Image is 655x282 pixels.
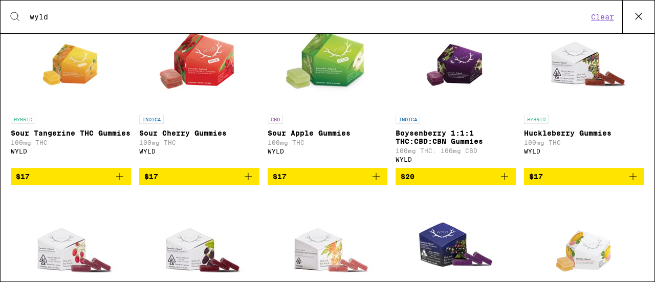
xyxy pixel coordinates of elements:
p: 100mg THC [11,139,131,146]
span: $17 [144,172,158,181]
p: INDICA [396,115,420,124]
button: Add to bag [139,168,259,185]
p: 100mg THC [139,139,259,146]
div: WYLD [396,156,516,163]
img: WYLD - Huckleberry Gummies [533,7,636,110]
span: $17 [529,172,543,181]
p: 100mg THC [268,139,388,146]
p: Sour Cherry Gummies [139,129,259,137]
button: Add to bag [11,168,131,185]
p: Huckleberry Gummies [524,129,644,137]
p: Boysenberry 1:1:1 THC:CBD:CBN Gummies [396,129,516,145]
img: WYLD - Boysenberry 1:1:1 THC:CBD:CBN Gummies [419,7,492,110]
p: CBD [268,115,283,124]
div: WYLD [139,148,259,155]
button: Clear [588,12,617,21]
button: Add to bag [396,168,516,185]
button: Add to bag [524,168,644,185]
div: WYLD [524,148,644,155]
span: $17 [16,172,30,181]
div: WYLD [11,148,131,155]
a: Open page for Boysenberry 1:1:1 THC:CBD:CBN Gummies from WYLD [396,7,516,168]
p: Sour Apple Gummies [268,129,388,137]
p: Sour Tangerine THC Gummies [11,129,131,137]
a: Open page for Sour Tangerine THC Gummies from WYLD [11,7,131,168]
p: HYBRID [524,115,549,124]
a: Open page for Sour Cherry Gummies from WYLD [139,7,259,168]
span: $17 [273,172,287,181]
p: INDICA [139,115,164,124]
span: Hi. Need any help? [6,7,74,15]
p: 100mg THC [524,139,644,146]
img: WYLD - Sour Apple Gummies [276,7,379,110]
input: Search for products & categories [29,12,588,21]
div: WYLD [268,148,388,155]
button: Add to bag [268,168,388,185]
a: Open page for Sour Apple Gummies from WYLD [268,7,388,168]
img: WYLD - Sour Tangerine THC Gummies [34,7,107,110]
p: 100mg THC: 100mg CBD [396,147,516,154]
img: WYLD - Sour Cherry Gummies [148,7,250,110]
span: $20 [401,172,414,181]
p: HYBRID [11,115,35,124]
a: Open page for Huckleberry Gummies from WYLD [524,7,644,168]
